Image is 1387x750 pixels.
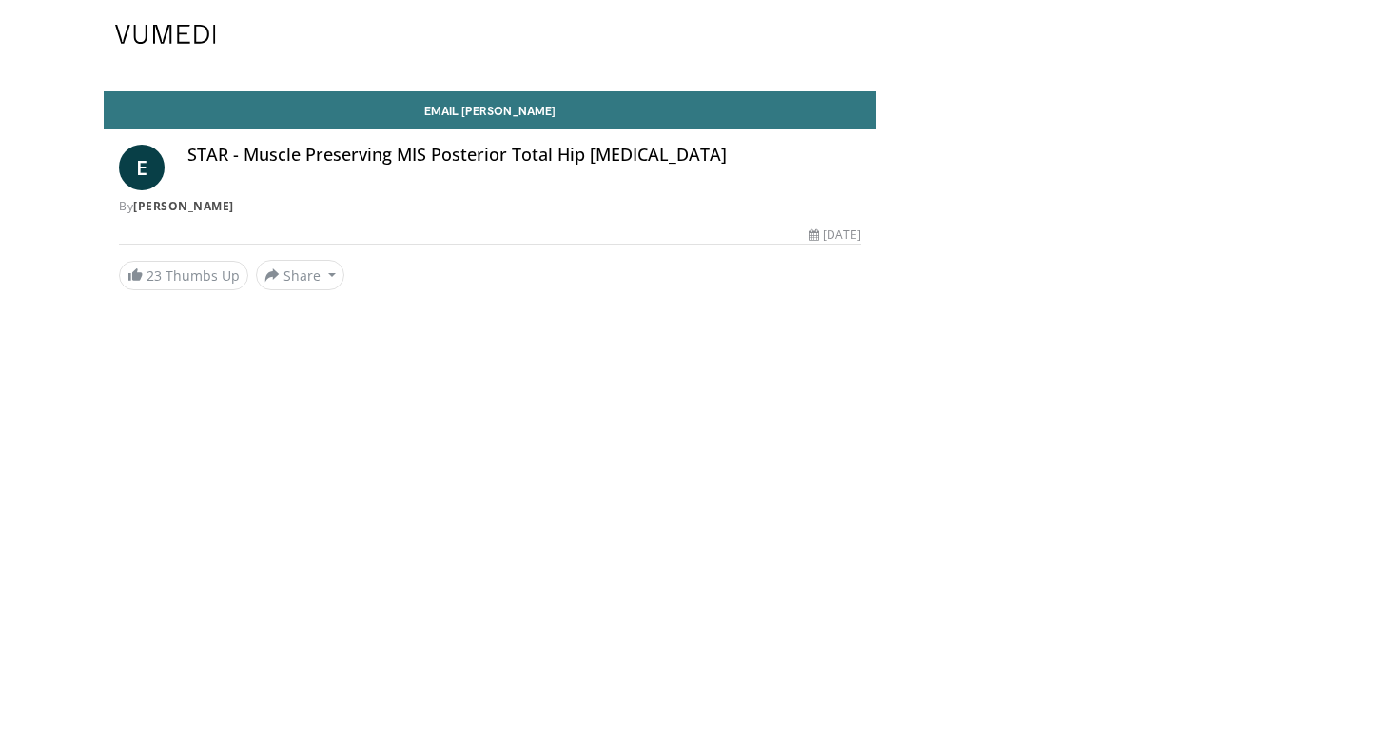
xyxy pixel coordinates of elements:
a: [PERSON_NAME] [133,198,234,214]
a: E [119,145,165,190]
button: Share [256,260,344,290]
div: By [119,198,861,215]
span: 23 [147,266,162,285]
img: VuMedi Logo [115,25,216,44]
h4: STAR - Muscle Preserving MIS Posterior Total Hip [MEDICAL_DATA] [187,145,861,166]
div: [DATE] [809,227,860,244]
a: 23 Thumbs Up [119,261,248,290]
a: Email [PERSON_NAME] [104,91,876,129]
